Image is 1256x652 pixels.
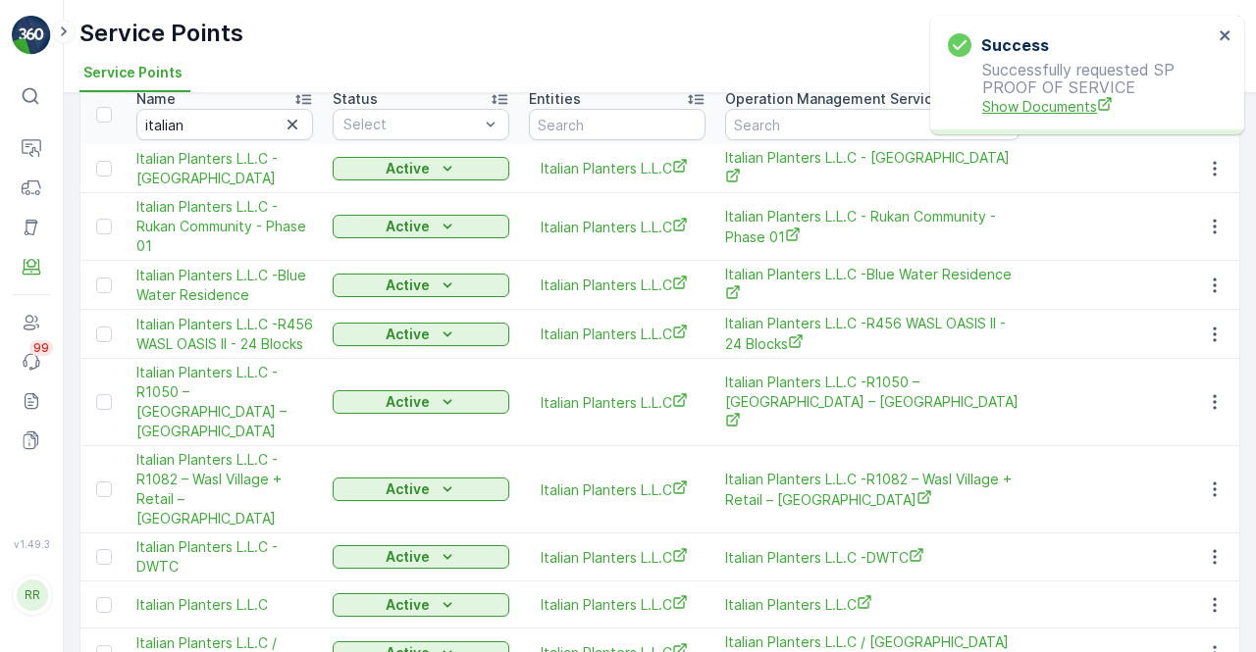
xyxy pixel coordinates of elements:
[529,109,706,140] input: Search
[529,89,581,109] p: Entities
[79,18,243,49] p: Service Points
[333,274,509,297] button: Active
[17,579,48,611] div: RR
[136,149,313,188] a: Italian Planters L.L.C - Dubai Production City
[948,61,1213,117] p: Successfully requested SP PROOF OF SERVICE
[333,593,509,617] button: Active
[725,373,1020,432] a: Italian Planters L.L.C -R1050 – Wasl Green Park – Ras Al Khor
[12,16,51,55] img: logo
[725,314,1020,354] a: Italian Planters L.L.C -R456 WASL OASIS II - 24 Blocks
[136,109,313,140] input: Search
[386,276,430,295] p: Active
[725,148,1020,188] a: Italian Planters L.L.C - Dubai Production City
[136,149,313,188] span: Italian Planters L.L.C - [GEOGRAPHIC_DATA]
[96,549,112,565] div: Toggle Row Selected
[343,115,479,134] p: Select
[386,595,430,615] p: Active
[333,323,509,346] button: Active
[982,96,1213,117] a: Show Documents
[333,89,378,109] p: Status
[541,392,694,413] a: Italian Planters L.L.C
[541,158,694,178] a: Italian Planters L.L.C
[136,595,313,615] a: Italian Planters L.L.C
[136,315,313,354] a: Italian Planters L.L.C -R456 WASL OASIS II - 24 Blocks
[1219,27,1232,46] button: close
[96,481,112,497] div: Toggle Row Selected
[386,479,430,499] p: Active
[725,373,1020,432] span: Italian Planters L.L.C -R1050 – [GEOGRAPHIC_DATA] – [GEOGRAPHIC_DATA]
[333,390,509,414] button: Active
[725,89,980,109] p: Operation Management Service Point
[386,325,430,344] p: Active
[136,363,313,441] span: Italian Planters L.L.C -R1050 – [GEOGRAPHIC_DATA] – [GEOGRAPHIC_DATA]
[333,545,509,569] button: Active
[386,217,430,236] p: Active
[136,266,313,305] a: Italian Planters L.L.C -Blue Water Residence
[96,219,112,234] div: Toggle Row Selected
[83,63,183,82] span: Service Points
[96,394,112,410] div: Toggle Row Selected
[725,594,1020,615] a: Italian Planters L.L.C
[136,537,313,577] a: Italian Planters L.L.C -DWTC
[725,148,1020,188] span: Italian Planters L.L.C - [GEOGRAPHIC_DATA]
[136,450,313,528] a: Italian Planters L.L.C -R1082 – Wasl Village + Retail – Al Qusais
[96,597,112,613] div: Toggle Row Selected
[136,89,176,109] p: Name
[333,477,509,501] button: Active
[725,470,1020,510] a: Italian Planters L.L.C -R1082 – Wasl Village + Retail – Al Qusais
[725,265,1020,305] a: Italian Planters L.L.C -Blue Water Residence
[96,277,112,293] div: Toggle Row Selected
[541,594,694,615] a: Italian Planters L.L.C
[541,275,694,295] a: Italian Planters L.L.C
[12,538,51,550] span: v 1.49.3
[33,340,49,356] p: 99
[725,470,1020,510] span: Italian Planters L.L.C -R1082 – Wasl Village + Retail – [GEOGRAPHIC_DATA]
[96,326,112,342] div: Toggle Row Selected
[541,479,694,500] a: Italian Planters L.L.C
[386,159,430,178] p: Active
[541,547,694,568] a: Italian Planters L.L.C
[386,547,430,567] p: Active
[12,342,51,381] a: 99
[725,109,1020,140] input: Search
[136,450,313,528] span: Italian Planters L.L.C -R1082 – Wasl Village + Retail – [GEOGRAPHIC_DATA]
[386,392,430,412] p: Active
[541,217,694,237] a: Italian Planters L.L.C
[541,324,694,344] a: Italian Planters L.L.C
[96,161,112,176] div: Toggle Row Selected
[981,33,1049,57] h3: Success
[12,554,51,636] button: RR
[136,363,313,441] a: Italian Planters L.L.C -R1050 – Wasl Green Park – Ras Al Khor
[333,215,509,238] button: Active
[333,157,509,180] button: Active
[725,547,1020,568] a: Italian Planters L.L.C -DWTC
[136,197,313,256] a: Italian Planters L.L.C - Rukan Community - Phase 01
[725,207,1020,247] a: Italian Planters L.L.C - Rukan Community - Phase 01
